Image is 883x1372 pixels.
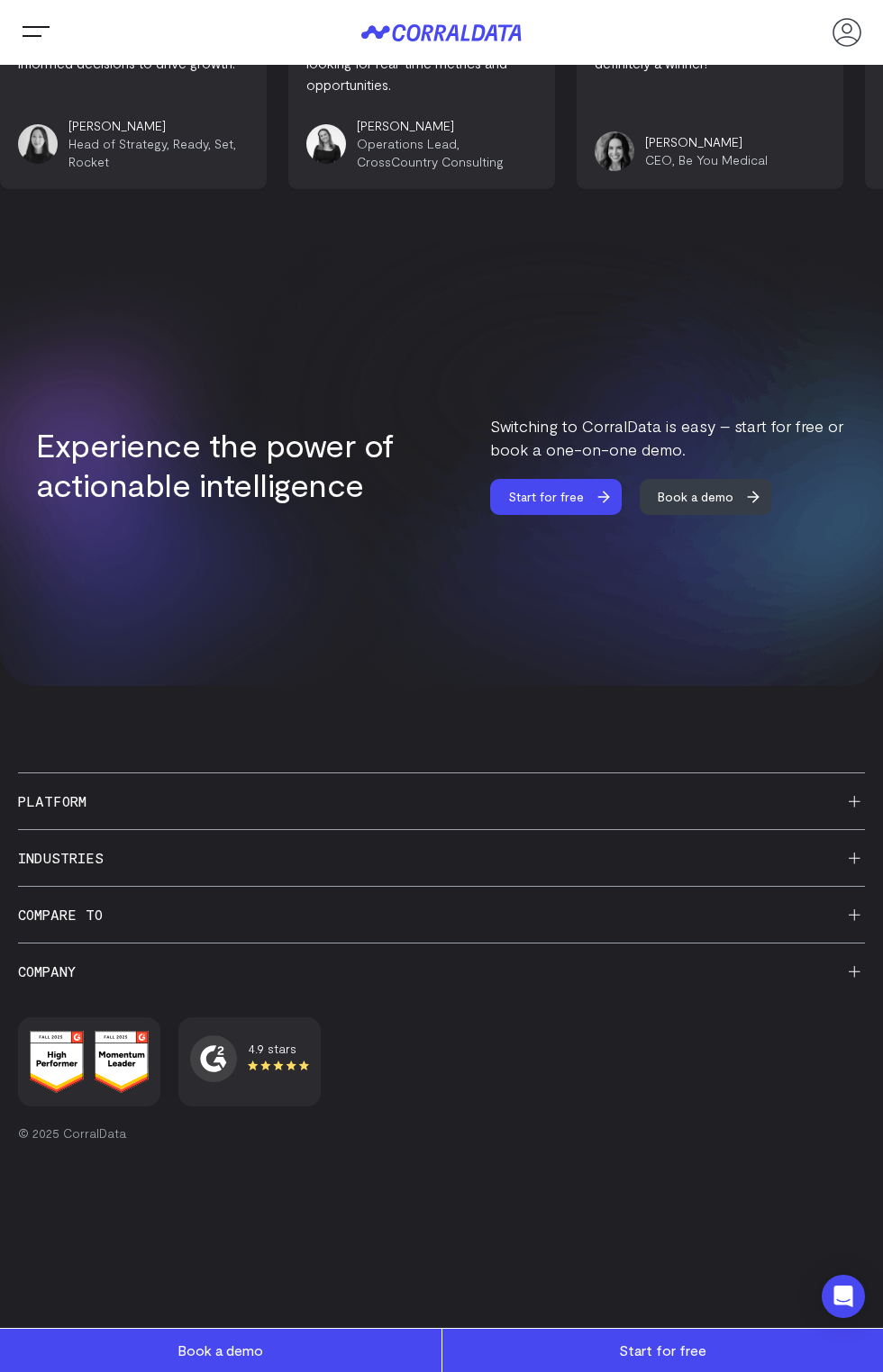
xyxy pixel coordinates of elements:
a: Book a demo [640,479,787,515]
a: Start for free [490,479,638,515]
h3: Industries [18,830,865,886]
span: Book a demo [640,479,751,515]
p: [PERSON_NAME] [384,117,564,135]
p: CEO, Be You Medical [672,151,795,169]
p: [PERSON_NAME] [672,133,795,151]
span: Start for free [619,1341,706,1358]
span: Book a demo [178,1341,263,1358]
div: 4.9 stars [248,1040,309,1058]
h3: Company [18,943,865,999]
p: Switching to CorralData is easy – start for free or book a one-on-one demo. [490,414,847,461]
p: [PERSON_NAME] [96,117,276,135]
button: Trigger Menu [18,14,54,50]
div: Open Intercom Messenger [822,1275,865,1318]
p: Head of Strategy, Ready, Set, Rocket [96,135,276,171]
p: Operations Lead, CrossCountry Consulting [384,135,564,171]
span: Start for free [490,479,602,515]
h3: Platform [18,773,865,829]
p: © 2025 CorralData [18,1124,865,1142]
h2: Experience the power of actionable intelligence [36,425,454,504]
a: 4.9 stars [190,1035,309,1082]
h3: Compare to [18,887,865,943]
